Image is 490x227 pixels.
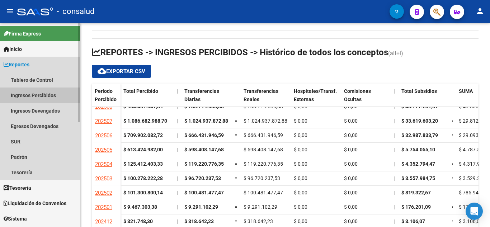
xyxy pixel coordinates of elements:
[388,50,403,57] span: (alt+i)
[92,47,388,57] span: REPORTES -> INGRESOS PERCIBIDOS -> Histórico de todos los conceptos
[98,67,106,75] mat-icon: cloud_download
[294,104,307,109] span: $ 0,00
[121,84,174,114] datatable-header-cell: Total Percibido
[399,84,449,114] datatable-header-cell: Total Subsidios
[95,104,112,110] span: 202508
[244,88,278,102] span: Transferencias Reales
[184,175,221,181] span: $ 96.720.237,53
[6,7,14,15] mat-icon: menu
[235,118,237,124] span: =
[344,218,358,224] span: $ 0,00
[394,104,395,109] span: |
[177,175,178,181] span: |
[177,104,178,109] span: |
[241,84,291,114] datatable-header-cell: Transferencias Reales
[394,147,395,152] span: |
[177,132,178,138] span: |
[294,218,307,224] span: $ 0,00
[401,104,438,109] span: $ 48.777.231,57
[95,218,112,225] span: 202412
[95,132,112,139] span: 202506
[452,161,454,167] span: =
[4,61,29,68] span: Reportes
[95,190,112,196] span: 202502
[452,175,454,181] span: =
[235,132,237,138] span: =
[123,190,163,195] strong: $ 101.300.800,14
[184,132,224,138] span: $ 666.431.946,59
[235,104,237,109] span: =
[177,147,178,152] span: |
[394,218,395,224] span: |
[177,190,178,195] span: |
[235,218,237,224] span: =
[123,204,157,210] strong: $ 9.467.303,38
[244,175,280,181] span: $ 96.720.237,53
[95,118,112,124] span: 202507
[95,204,112,211] span: 202501
[294,118,307,124] span: $ 0,00
[177,204,178,210] span: |
[95,88,117,102] span: Período Percibido
[344,190,358,195] span: $ 0,00
[123,218,153,224] strong: $ 321.748,30
[235,190,237,195] span: =
[235,161,237,167] span: =
[177,88,179,94] span: |
[123,147,163,152] strong: $ 613.424.982,00
[459,190,488,195] span: $ 785.940,15
[391,84,399,114] datatable-header-cell: |
[401,132,438,138] span: $ 32.987.833,79
[92,65,151,78] button: Exportar CSV
[344,88,371,102] span: Comisiones Ocultas
[4,30,41,38] span: Firma Express
[401,118,438,124] span: $ 33.619.603,20
[291,84,341,114] datatable-header-cell: Hospitales/Transf. Externas
[452,147,454,152] span: =
[452,190,454,195] span: =
[4,184,31,192] span: Tesorería
[452,118,454,124] span: =
[4,45,22,53] span: Inicio
[344,147,358,152] span: $ 0,00
[57,4,94,19] span: - consalud
[459,204,488,210] span: $ 170.840,48
[294,132,307,138] span: $ 0,00
[235,175,237,181] span: =
[452,132,454,138] span: =
[177,161,178,167] span: |
[123,161,163,167] strong: $ 125.412.403,33
[394,204,395,210] span: |
[123,175,163,181] strong: $ 100.278.222,28
[394,190,395,195] span: |
[244,118,287,124] span: $ 1.024.937.872,88
[401,88,437,94] span: Total Subsidios
[244,218,273,224] span: $ 318.642,23
[401,147,435,152] span: $ 5.754.055,10
[177,218,178,224] span: |
[401,204,431,210] span: $ 176.201,09
[401,190,431,195] span: $ 819.322,67
[244,147,283,152] span: $ 598.408.147,68
[184,104,224,109] span: $ 730.719.585,83
[459,218,482,224] span: $ 3.106,07
[294,204,307,210] span: $ 0,00
[244,104,283,109] span: $ 730.719.585,83
[244,161,283,167] span: $ 119.220.776,35
[344,118,358,124] span: $ 0,00
[184,88,219,102] span: Transferencias Diarias
[294,175,307,181] span: $ 0,00
[344,204,358,210] span: $ 0,00
[344,132,358,138] span: $ 0,00
[344,104,358,109] span: $ 0,00
[123,132,163,138] strong: $ 709.902.082,72
[244,204,277,210] span: $ 9.291.102,29
[401,218,425,224] span: $ 3.106,07
[452,104,454,109] span: =
[98,68,145,75] span: Exportar CSV
[459,88,473,94] span: SUMA
[452,204,454,210] span: =
[344,175,358,181] span: $ 0,00
[95,175,112,182] span: 202503
[294,88,337,102] span: Hospitales/Transf. Externas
